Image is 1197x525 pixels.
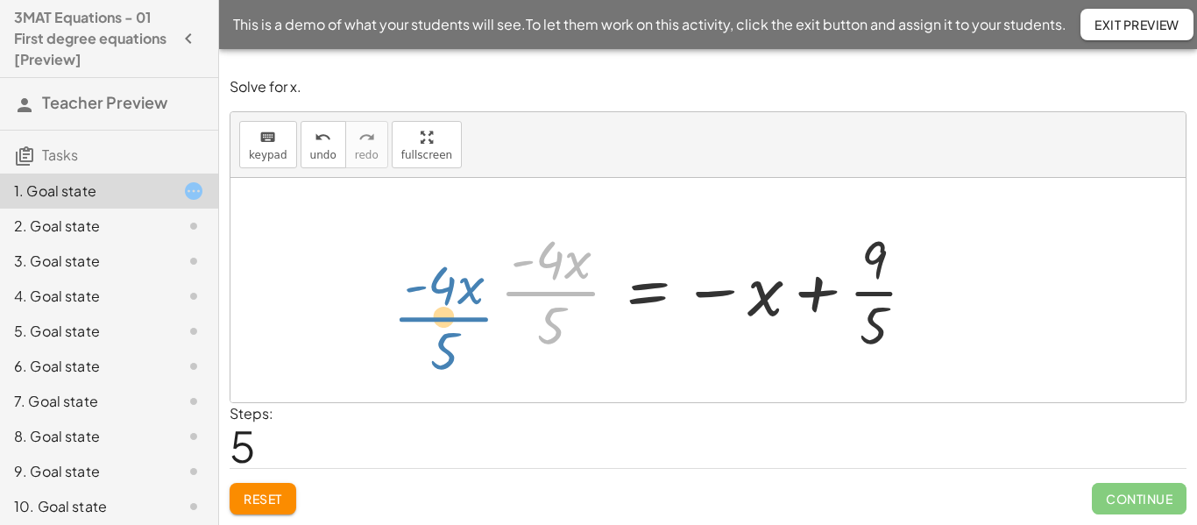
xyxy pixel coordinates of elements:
[14,216,155,237] div: 2. Goal state
[239,121,297,168] button: keyboardkeypad
[14,7,173,70] h4: 3MAT Equations - 01 First degree equations [Preview]
[1080,9,1193,40] button: Exit Preview
[14,321,155,342] div: 5. Goal state
[183,426,204,447] i: Task not started.
[183,321,204,342] i: Task not started.
[183,181,204,202] i: Task started.
[345,121,388,168] button: redoredo
[14,286,155,307] div: 4. Goal state
[355,149,379,161] span: redo
[183,461,204,482] i: Task not started.
[183,286,204,307] i: Task not started.
[401,149,452,161] span: fullscreen
[183,251,204,272] i: Task not started.
[14,426,155,447] div: 8. Goal state
[14,356,155,377] div: 6. Goal state
[42,145,78,164] span: Tasks
[183,356,204,377] i: Task not started.
[183,496,204,517] i: Task not started.
[14,391,155,412] div: 7. Goal state
[230,77,1186,97] p: Solve for x.
[183,391,204,412] i: Task not started.
[301,121,346,168] button: undoundo
[259,127,276,148] i: keyboard
[1094,17,1179,32] span: Exit Preview
[233,14,1066,35] span: This is a demo of what your students will see. To let them work on this activity, click the exit ...
[230,419,256,472] span: 5
[392,121,462,168] button: fullscreen
[183,216,204,237] i: Task not started.
[14,461,155,482] div: 9. Goal state
[310,149,336,161] span: undo
[244,491,282,507] span: Reset
[42,92,167,112] span: Teacher Preview
[358,127,375,148] i: redo
[14,251,155,272] div: 3. Goal state
[249,149,287,161] span: keypad
[230,483,296,514] button: Reset
[14,496,155,517] div: 10. Goal state
[230,404,273,422] label: Steps:
[315,127,331,148] i: undo
[14,181,155,202] div: 1. Goal state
